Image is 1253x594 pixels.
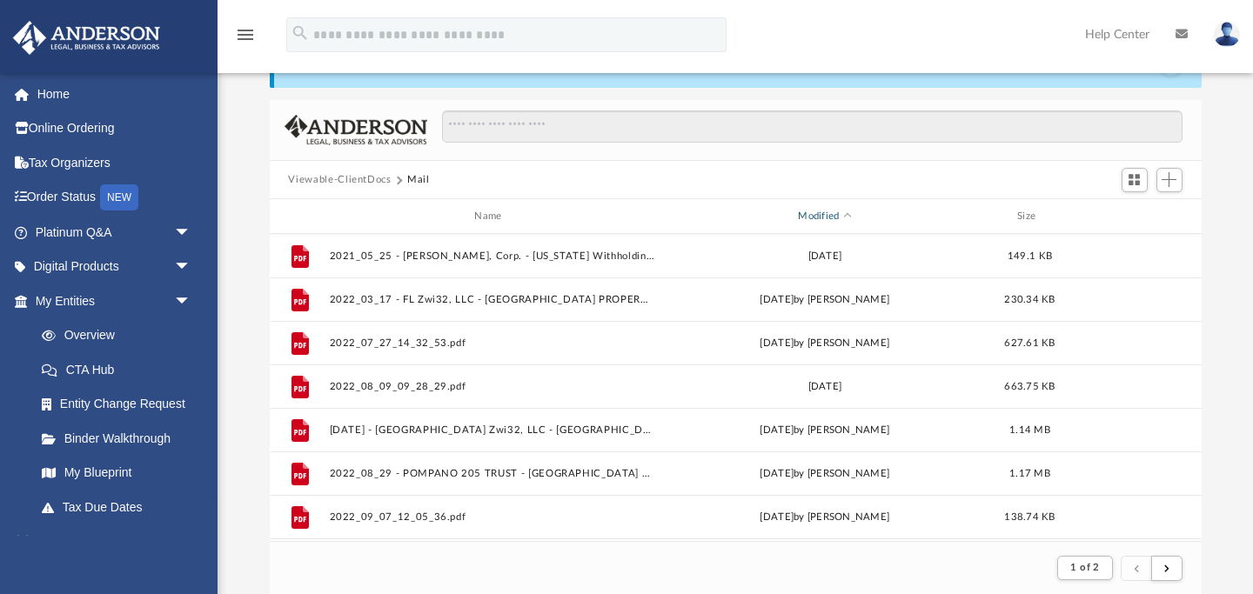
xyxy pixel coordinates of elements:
span: 230.34 KB [1004,295,1055,304]
a: Digital Productsarrow_drop_down [12,250,218,284]
span: 138.74 KB [1004,512,1055,522]
a: Order StatusNEW [12,180,218,216]
div: id [1072,209,1194,224]
a: CTA Hub [24,352,218,387]
span: 627.61 KB [1004,338,1055,348]
i: search [291,23,310,43]
a: Tax Organizers [12,145,218,180]
span: 1 of 2 [1070,563,1099,572]
div: [DATE] by [PERSON_NAME] [662,510,988,525]
div: [DATE] by [PERSON_NAME] [662,292,988,308]
img: User Pic [1214,22,1240,47]
button: Viewable-ClientDocs [288,172,391,188]
button: 1 of 2 [1057,556,1112,580]
a: My Anderson Teamarrow_drop_down [12,524,209,559]
button: Mail [407,172,430,188]
span: arrow_drop_down [174,215,209,250]
img: Anderson Advisors Platinum Portal [8,21,165,55]
a: My Entitiesarrow_drop_down [12,284,218,318]
button: 2022_07_27_14_32_53.pdf [329,337,654,349]
button: [DATE] - [GEOGRAPHIC_DATA] Zwi32, LLC - [GEOGRAPHIC_DATA] Notice Proposed Property Taxes.pdf [329,424,654,436]
a: Entity Change Request [24,387,218,422]
span: 149.1 KB [1007,251,1051,261]
div: [DATE] by [PERSON_NAME] [662,466,988,482]
span: 663.75 KB [1004,382,1055,391]
button: 2022_03_17 - FL Zwi32, LLC - [GEOGRAPHIC_DATA] PROPERTY APPRAISER.pdf [329,294,654,305]
button: 2021_05_25 - [PERSON_NAME], Corp. - [US_STATE] Withholding SVCS.pdf [329,250,654,262]
span: arrow_drop_down [174,284,209,319]
div: [DATE] [662,249,988,264]
div: [DATE] by [PERSON_NAME] [662,336,988,351]
a: My Blueprint [24,456,209,491]
a: Binder Walkthrough [24,421,218,456]
input: Search files and folders [442,110,1182,143]
button: 2022_09_07_12_05_36.pdf [329,511,654,523]
a: menu [235,33,256,45]
div: [DATE] [662,379,988,395]
a: Overview [24,318,218,353]
span: arrow_drop_down [174,250,209,285]
div: Size [995,209,1064,224]
button: 2022_08_09_09_28_29.pdf [329,381,654,392]
a: Online Ordering [12,111,218,146]
div: NEW [100,184,138,210]
div: Name [328,209,653,224]
div: Modified [661,209,987,224]
button: Add [1156,168,1183,192]
span: 1.17 MB [1009,469,1050,478]
a: Home [12,77,218,111]
div: id [277,209,320,224]
span: arrow_drop_down [174,524,209,560]
span: 1.14 MB [1009,425,1050,435]
div: grid [270,234,1202,542]
div: [DATE] by [PERSON_NAME] [662,423,988,438]
button: Switch to Grid View [1122,168,1148,192]
a: Platinum Q&Aarrow_drop_down [12,215,218,250]
a: Tax Due Dates [24,490,218,524]
button: 2022_08_29 - POMPANO 205 TRUST - [GEOGRAPHIC_DATA] Property Appraiser.pdf [329,468,654,479]
i: menu [235,24,256,45]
